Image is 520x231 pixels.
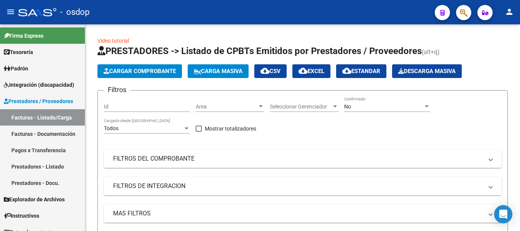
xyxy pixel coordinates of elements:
span: Seleccionar Gerenciador [270,104,332,110]
button: Estandar [336,64,386,78]
span: EXCEL [298,68,324,75]
div: Open Intercom Messenger [494,205,512,223]
span: Prestadores / Proveedores [4,97,73,105]
mat-panel-title: FILTROS DEL COMPROBANTE [113,155,483,163]
span: Instructivos [4,212,39,220]
mat-icon: menu [6,7,15,16]
span: Integración (discapacidad) [4,81,74,89]
app-download-masive: Descarga masiva de comprobantes (adjuntos) [392,64,462,78]
span: Mostrar totalizadores [205,124,256,133]
span: Tesorería [4,48,33,56]
button: Cargar Comprobante [97,64,182,78]
span: Padrón [4,64,28,73]
mat-expansion-panel-header: FILTROS DE INTEGRACION [104,177,501,195]
mat-panel-title: MAS FILTROS [113,209,483,218]
mat-expansion-panel-header: MAS FILTROS [104,204,501,223]
span: Firma Express [4,32,43,40]
span: Area [196,104,257,110]
button: Descarga Masiva [392,64,462,78]
span: - osdop [60,4,89,21]
mat-icon: cloud_download [260,66,270,75]
span: (alt+q) [422,48,440,56]
a: Video tutorial [97,38,129,44]
span: Explorador de Archivos [4,195,65,204]
span: PRESTADORES -> Listado de CPBTs Emitidos por Prestadores / Proveedores [97,46,422,56]
span: Descarga Masiva [398,68,456,75]
button: Carga Masiva [188,64,249,78]
mat-icon: person [505,7,514,16]
span: Cargar Comprobante [104,68,176,75]
mat-expansion-panel-header: FILTROS DEL COMPROBANTE [104,150,501,168]
span: Estandar [342,68,380,75]
mat-icon: cloud_download [342,66,351,75]
span: No [344,104,351,110]
mat-icon: cloud_download [298,66,308,75]
h3: Filtros [104,84,130,95]
span: Carga Masiva [194,68,242,75]
button: EXCEL [292,64,330,78]
span: Todos [104,125,118,131]
button: CSV [254,64,287,78]
mat-panel-title: FILTROS DE INTEGRACION [113,182,483,190]
span: CSV [260,68,281,75]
